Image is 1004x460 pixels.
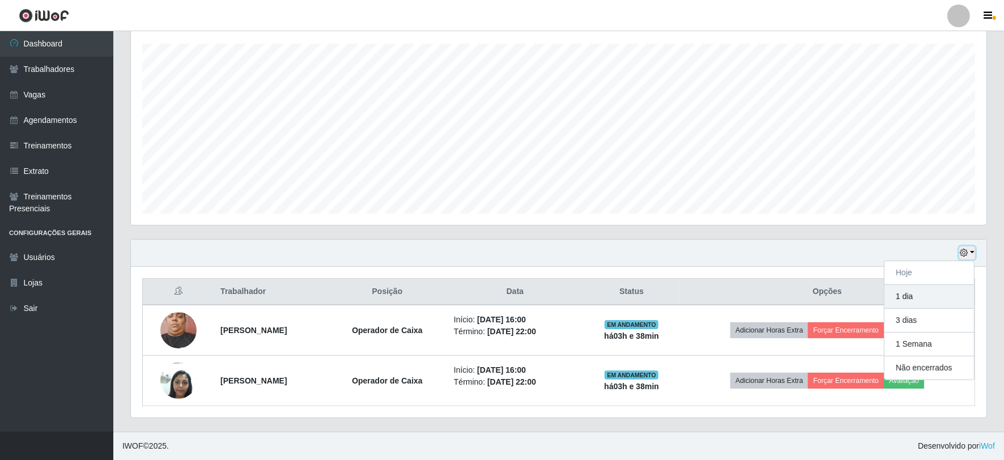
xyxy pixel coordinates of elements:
strong: há 03 h e 38 min [604,331,659,340]
button: 1 dia [884,285,974,309]
span: EM ANDAMENTO [605,370,658,380]
strong: Operador de Caixa [352,326,423,335]
button: Avaliação [884,373,924,389]
button: Hoje [884,261,974,285]
a: iWof [979,441,995,450]
button: Adicionar Horas Extra [730,373,808,389]
time: [DATE] 22:00 [487,377,536,386]
th: Data [447,279,583,305]
button: Adicionar Horas Extra [730,322,808,338]
strong: Operador de Caixa [352,376,423,385]
li: Término: [454,376,576,388]
th: Status [583,279,680,305]
strong: [PERSON_NAME] [220,376,287,385]
li: Início: [454,364,576,376]
time: [DATE] 16:00 [477,365,526,374]
span: © 2025 . [122,440,169,452]
img: CoreUI Logo [19,8,69,23]
th: Opções [680,279,975,305]
li: Início: [454,314,576,326]
button: Forçar Encerramento [808,322,884,338]
th: Trabalhador [214,279,327,305]
span: IWOF [122,441,143,450]
span: Desenvolvido por [918,440,995,452]
strong: [PERSON_NAME] [220,326,287,335]
th: Posição [327,279,447,305]
img: 1725884204403.jpeg [160,306,197,354]
button: 1 Semana [884,333,974,356]
button: Forçar Encerramento [808,373,884,389]
time: [DATE] 22:00 [487,327,536,336]
time: [DATE] 16:00 [477,315,526,324]
img: 1678454090194.jpeg [160,356,197,404]
li: Término: [454,326,576,338]
button: 3 dias [884,309,974,333]
span: EM ANDAMENTO [605,320,658,329]
button: Não encerrados [884,356,974,380]
strong: há 03 h e 38 min [604,382,659,391]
